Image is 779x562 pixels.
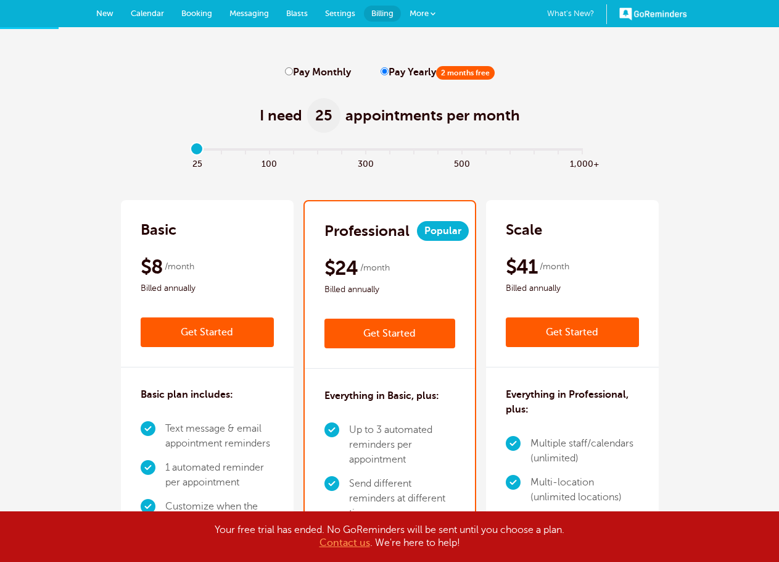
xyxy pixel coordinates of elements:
li: Customize when the reminder is sent [165,495,274,534]
li: Up to 3 automated reminders per appointment [349,418,455,472]
span: 1,000+ [570,156,594,170]
span: $41 [506,254,538,279]
span: 25 [185,156,209,170]
span: Messaging [229,9,269,18]
span: $24 [324,256,358,280]
span: Blasts [286,9,308,18]
h2: Scale [506,220,542,240]
li: 1 automated reminder per appointment [165,456,274,495]
input: Pay Yearly2 months free [381,67,389,75]
span: appointments per month [345,106,520,125]
span: Billed annually [324,282,455,297]
h2: Professional [324,221,410,241]
input: Pay Monthly [285,67,293,75]
span: Popular [417,221,469,241]
a: Billing [364,6,401,22]
span: 500 [450,156,474,170]
span: 100 [257,156,281,170]
li: Multiple staff/calendars (unlimited) [530,432,639,471]
span: Calendar [131,9,164,18]
h3: Everything in Professional, plus: [506,387,639,417]
h3: Basic plan includes: [141,387,233,402]
span: /month [540,259,569,274]
span: Billing [371,9,394,18]
li: Multi-location (unlimited locations) [530,471,639,510]
a: Get Started [324,319,455,348]
span: I need [260,106,302,125]
a: Contact us [319,537,370,548]
span: 2 months free [436,66,495,80]
a: Get Started [506,317,639,347]
h2: Basic [141,220,176,240]
span: Billed annually [506,281,639,296]
span: /month [165,259,194,274]
li: Text message & email appointment reminders [165,417,274,456]
label: Pay Yearly [381,67,495,78]
span: 25 [307,98,340,133]
li: Send different reminders at different times [349,472,455,526]
span: Billed annually [141,281,274,296]
a: What's New? [547,4,607,24]
span: Settings [325,9,355,18]
a: Get Started [141,317,274,347]
h3: Everything in Basic, plus: [324,388,439,403]
div: Your free trial has ended. No GoReminders will be sent until you choose a plan. . We're here to h... [81,524,698,550]
span: 300 [353,156,377,170]
span: New [96,9,113,18]
span: Booking [181,9,212,18]
span: /month [360,261,390,275]
span: $8 [141,254,163,279]
span: More [410,9,429,18]
label: Pay Monthly [285,67,351,78]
